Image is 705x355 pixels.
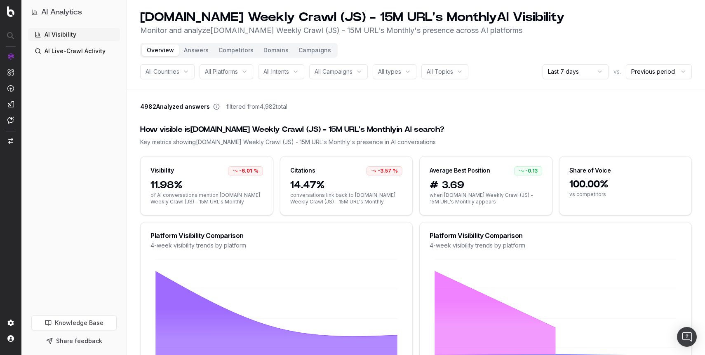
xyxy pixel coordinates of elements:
span: All Countries [146,68,179,76]
div: Platform Visibility Comparison [430,232,681,239]
a: AI Visibility [28,28,120,41]
img: My account [7,335,14,342]
div: Platform Visibility Comparison [150,232,402,239]
div: Visibility [150,166,174,175]
span: 14.47% [290,179,403,192]
div: How visible is [DOMAIN_NAME] Weekly Crawl (JS) - 15M URL's Monthly in AI search? [140,124,692,135]
div: Open Intercom Messenger [677,327,697,347]
button: Share feedback [31,334,117,348]
button: Competitors [214,44,258,56]
h1: AI Analytics [41,7,82,18]
img: Intelligence [7,69,14,76]
span: filtered from 4,982 total [226,103,287,111]
h1: [DOMAIN_NAME] Weekly Crawl (JS) - 15M URL's Monthly AI Visibility [140,10,564,25]
span: % [393,168,398,174]
img: Switch project [8,138,13,144]
button: AI Analytics [31,7,117,18]
div: -0.13 [514,166,542,175]
p: Monitor and analyze [DOMAIN_NAME] Weekly Crawl (JS) - 15M URL's Monthly 's presence across AI pla... [140,25,564,36]
div: 4-week visibility trends by platform [430,241,681,250]
img: Botify logo [7,6,14,17]
span: % [254,168,258,174]
span: # 3.69 [430,179,542,192]
button: Campaigns [294,44,336,56]
div: Key metrics showing [DOMAIN_NAME] Weekly Crawl (JS) - 15M URL's Monthly 's presence in AI convers... [140,138,692,146]
div: Citations [290,166,315,175]
button: Overview [142,44,179,56]
img: Setting [7,320,14,326]
span: All Topics [427,68,453,76]
span: vs competitors [569,191,682,198]
span: of AI conversations mention [DOMAIN_NAME] Weekly Crawl (JS) - 15M URL's Monthly [150,192,263,205]
button: Answers [179,44,214,56]
div: Share of Voice [569,166,611,175]
img: Assist [7,117,14,124]
span: conversations link back to [DOMAIN_NAME] Weekly Crawl (JS) - 15M URL's Monthly [290,192,403,205]
button: Domains [258,44,294,56]
span: 100.00% [569,178,682,191]
a: Knowledge Base [31,315,117,330]
span: 11.98% [150,179,263,192]
img: Analytics [7,53,14,60]
div: Average Best Position [430,166,490,175]
span: All Intents [263,68,289,76]
span: All Campaigns [315,68,352,76]
span: 4982 Analyzed answers [140,103,210,111]
div: 4-week visibility trends by platform [150,241,402,250]
span: vs. [613,68,621,76]
span: when [DOMAIN_NAME] Weekly Crawl (JS) - 15M URL's Monthly appears [430,192,542,205]
img: Studio [7,101,14,107]
div: -3.57 [367,166,402,175]
a: AI Live-Crawl Activity [28,44,120,58]
div: -6.01 [228,166,263,175]
span: All Platforms [205,68,238,76]
img: Activation [7,85,14,92]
